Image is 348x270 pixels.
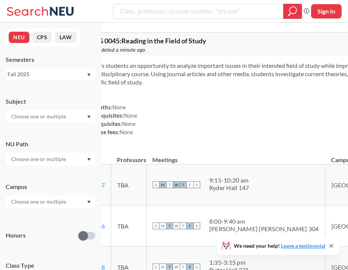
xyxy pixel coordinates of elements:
[32,32,52,43] button: CPS
[180,222,187,229] span: T
[55,32,77,43] button: LAW
[88,37,206,45] span: ESLG 0045 : Reading in the Field of Study
[6,55,95,64] div: Semesters
[88,222,105,230] a: 12186
[124,112,137,119] span: None
[120,129,133,135] span: None
[87,201,91,204] svg: Dropdown arrow
[8,70,86,78] div: Fall 2025
[111,164,146,206] td: TBA
[173,222,180,229] span: W
[122,120,136,127] span: None
[281,242,325,249] a: Leave a testimonial
[153,222,159,229] span: S
[209,225,319,233] div: [PERSON_NAME] [PERSON_NAME] 304
[180,181,187,188] span: T
[146,148,325,164] th: Meetings
[153,181,159,188] span: S
[193,222,200,229] span: S
[87,74,91,77] svg: Dropdown arrow
[119,5,277,18] input: Class, professor, course number, "phrase"
[288,6,297,17] svg: magnifying glass
[111,148,146,164] th: Professors
[159,222,166,229] span: M
[6,195,95,208] div: Dropdown arrow
[6,140,95,148] div: NU Path
[209,218,319,225] div: 8:00 - 9:40 am
[6,68,95,80] div: Fall 2025Dropdown arrow
[209,184,249,192] div: Ryder Hall 147
[111,206,146,247] td: TBA
[87,158,91,161] svg: Dropdown arrow
[6,261,95,270] span: Class Type
[187,181,193,188] span: F
[8,197,71,206] input: Choose one or multiple
[311,4,342,18] button: Sign In
[8,155,71,164] input: Choose one or multiple
[6,183,95,191] div: Campus
[209,176,249,184] div: 9:15 - 10:20 am
[234,243,325,249] span: We need your help!
[88,103,137,136] div: NUPaths: Prerequisites: Corequisites: Course fees:
[6,153,95,166] div: Dropdown arrow
[87,115,91,118] svg: Dropdown arrow
[209,259,249,266] div: 1:35 - 3:15 pm
[6,231,26,240] p: Honors
[159,181,166,188] span: M
[283,4,302,19] div: magnifying glass
[6,110,95,123] div: Dropdown arrow
[8,112,71,121] input: Choose one or multiple
[95,46,146,54] span: Updated a minute ago
[173,181,180,188] span: W
[187,222,193,229] span: F
[88,181,105,189] a: 12187
[6,97,95,106] div: Subject
[9,32,29,43] button: NEU
[166,222,173,229] span: T
[112,104,126,110] span: None
[193,181,200,188] span: S
[166,181,173,188] span: T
